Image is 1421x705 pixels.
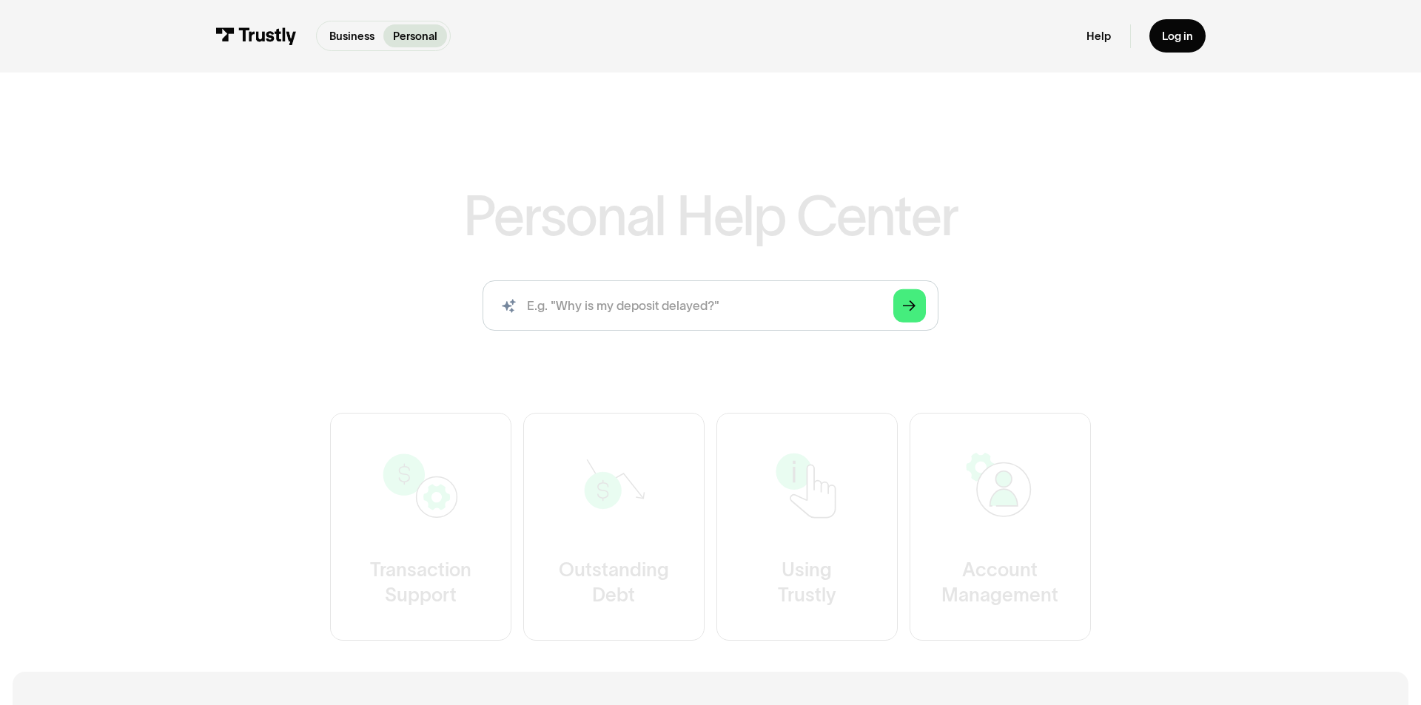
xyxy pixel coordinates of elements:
[559,559,669,609] div: Outstanding Debt
[483,280,938,331] input: search
[215,27,297,44] img: Trustly Logo
[330,413,511,641] a: TransactionSupport
[778,559,836,609] div: Using Trustly
[523,413,705,641] a: OutstandingDebt
[320,24,383,47] a: Business
[370,559,471,609] div: Transaction Support
[910,413,1091,641] a: AccountManagement
[393,28,437,44] p: Personal
[329,28,374,44] p: Business
[1149,19,1206,53] a: Log in
[941,559,1058,609] div: Account Management
[463,189,958,243] h1: Personal Help Center
[1162,29,1193,43] div: Log in
[716,413,898,641] a: UsingTrustly
[1086,29,1111,43] a: Help
[383,24,446,47] a: Personal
